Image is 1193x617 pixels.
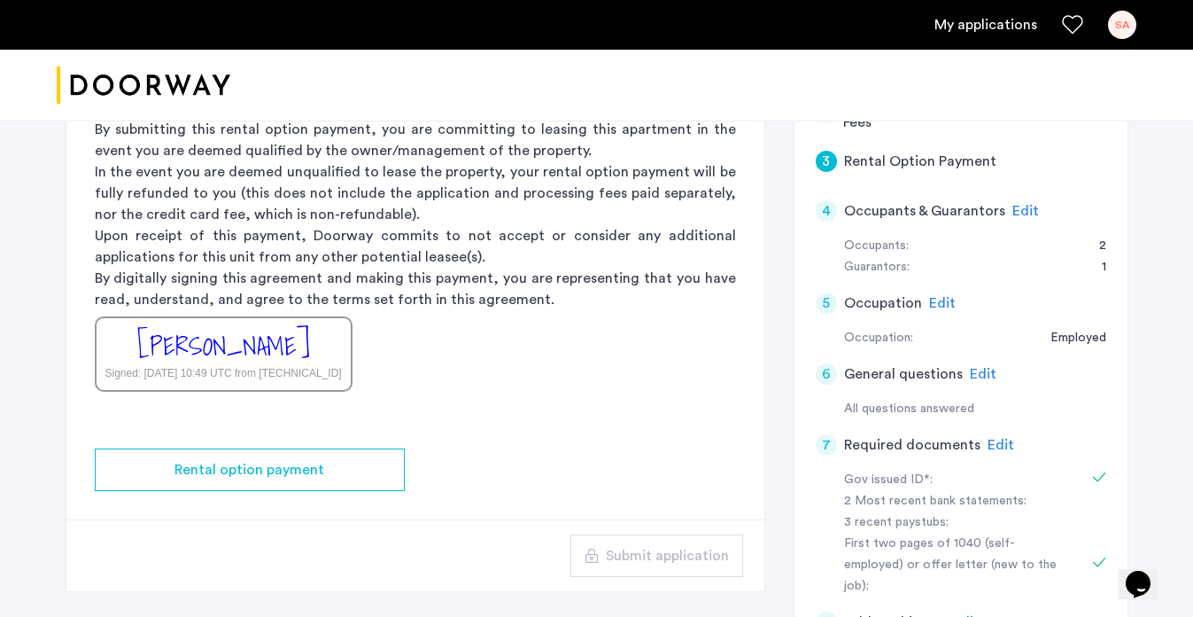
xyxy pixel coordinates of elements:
h5: Occupation [844,293,922,314]
span: Edit [988,438,1014,452]
span: Edit [929,296,956,310]
a: My application [934,14,1037,35]
div: 6 [816,363,837,385]
h5: Occupants & Guarantors [844,200,1005,222]
div: 4 [816,200,837,222]
span: Edit [1012,204,1039,218]
p: In the event you are deemed unqualified to lease the property, your rental option payment will be... [95,161,736,225]
h5: Rental Option Payment [844,151,996,172]
a: Cazamio logo [57,52,230,119]
div: First two pages of 1040 (self-employed) or offer letter (new to the job): [844,534,1067,597]
button: button [95,449,405,491]
div: Occupation: [844,328,913,349]
p: By digitally signing this agreement and making this payment, you are representing that you have r... [95,268,736,310]
div: Guarantors: [844,257,910,278]
div: 3 recent paystubs: [844,512,1067,534]
iframe: chat widget [1119,546,1175,599]
p: Upon receipt of this payment, Doorway commits to not accept or consider any additional applicatio... [95,225,736,268]
div: 7 [816,434,837,456]
span: Edit [970,367,996,381]
a: Favorites [1062,14,1083,35]
h5: General questions [844,363,963,385]
span: Rental option payment [174,459,324,480]
div: 2 Most recent bank statements: [844,491,1067,512]
h5: Required documents [844,434,980,456]
div: Occupants: [844,236,909,257]
div: [PERSON_NAME] [137,327,310,365]
div: Employed [1033,328,1106,349]
div: 1 [1084,257,1106,278]
div: Signed: [DATE] 10:49 UTC from [TECHNICAL_ID] [105,365,342,381]
div: 5 [816,293,837,314]
div: Gov issued ID*: [844,470,1067,491]
div: SA [1108,11,1136,39]
button: button [570,535,743,577]
div: 3 [816,151,837,172]
img: logo [57,52,230,119]
div: 2 [1081,236,1106,257]
div: All questions answered [844,399,1106,420]
p: By submitting this rental option payment, you are committing to leasing this apartment in the eve... [95,119,736,161]
span: Submit application [606,545,729,566]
